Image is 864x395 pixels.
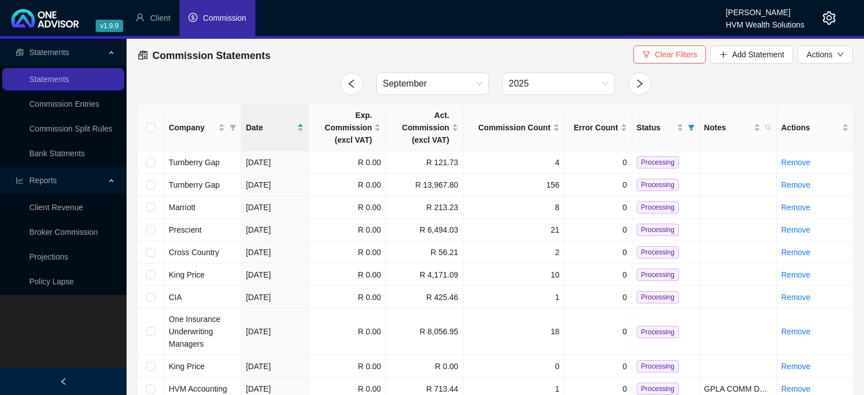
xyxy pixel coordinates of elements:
a: Remove [781,248,811,257]
span: September [383,73,482,94]
span: Actions [781,121,840,134]
span: Processing [637,326,679,338]
td: [DATE] [241,219,309,241]
span: reconciliation [16,48,24,56]
span: Turnberry Gap [169,180,220,189]
td: [DATE] [241,286,309,308]
div: [PERSON_NAME] [726,3,804,15]
td: R 0.00 [309,174,386,196]
span: King Price [169,270,205,279]
a: Statements [29,75,69,84]
th: Act. Commission (excl VAT) [386,105,463,151]
td: R 0.00 [309,219,386,241]
a: Remove [781,180,811,189]
span: Commission [203,13,246,22]
th: Actions [777,105,854,151]
span: filter [688,124,695,131]
td: R 56.21 [386,241,463,264]
span: Commission Statements [152,50,271,61]
th: Exp. Commission (excl VAT) [309,105,386,151]
span: Prescient [169,225,201,234]
div: HVM Wealth Solutions [726,15,804,28]
span: CIA [169,293,182,302]
td: R 8,056.95 [386,308,463,355]
td: [DATE] [241,196,309,219]
td: R 0.00 [309,151,386,174]
td: [DATE] [241,241,309,264]
span: Processing [637,291,679,303]
td: R 0.00 [309,355,386,378]
span: right [634,79,645,89]
span: filter [686,119,697,136]
td: R 425.46 [386,286,463,308]
td: [DATE] [241,308,309,355]
td: 0 [565,286,632,308]
span: Statements [29,48,69,57]
a: Commission Entries [29,99,99,108]
td: 0 [565,241,632,264]
span: Clear Filters [655,48,697,61]
th: Status [632,105,700,151]
span: Processing [637,156,679,169]
span: Processing [637,383,679,395]
td: 0 [565,174,632,196]
td: 0 [565,196,632,219]
td: 156 [463,174,565,196]
span: Add Statement [732,48,784,61]
td: [DATE] [241,174,309,196]
td: R 0.00 [309,196,386,219]
td: [DATE] [241,355,309,378]
span: Processing [637,224,679,236]
td: [DATE] [241,264,309,286]
a: Remove [781,293,811,302]
span: user [136,13,145,22]
span: Processing [637,201,679,214]
span: Marriott [169,203,195,212]
a: Remove [781,327,811,336]
span: line-chart [16,176,24,184]
td: R 6,494.03 [386,219,463,241]
button: Actionsdown [798,46,853,63]
span: plus [719,51,727,58]
span: Turnberry Gap [169,158,220,167]
span: Exp. Commission (excl VAT) [313,109,372,146]
a: Bank Statments [29,149,85,158]
span: Error Count [569,121,618,134]
span: filter [229,124,236,131]
span: Processing [637,269,679,281]
td: 0 [565,308,632,355]
span: v1.9.9 [96,20,123,32]
span: Processing [637,360,679,373]
td: R 121.73 [386,151,463,174]
td: R 0.00 [309,286,386,308]
td: R 213.23 [386,196,463,219]
th: Notes [700,105,777,151]
td: R 13,967.80 [386,174,463,196]
td: 0 [565,264,632,286]
td: 18 [463,308,565,355]
span: filter [642,51,650,58]
a: Commission Split Rules [29,124,112,133]
th: Commission Count [463,105,565,151]
td: 2 [463,241,565,264]
td: R 4,171.09 [386,264,463,286]
span: dollar [188,13,197,22]
td: 0 [463,355,565,378]
th: Company [164,105,241,151]
th: Error Count [565,105,632,151]
a: Policy Lapse [29,277,74,286]
button: Add Statement [710,46,793,63]
a: Remove [781,158,811,167]
td: 0 [565,355,632,378]
span: Commission Count [468,121,551,134]
td: R 0.00 [386,355,463,378]
a: Remove [781,225,811,234]
a: Client Revenue [29,203,83,212]
span: Company [169,121,216,134]
td: R 0.00 [309,241,386,264]
span: search [765,124,772,131]
a: Remove [781,362,811,371]
span: left [60,378,67,385]
button: Clear Filters [633,46,706,63]
span: One Insurance Underwriting Managers [169,315,220,348]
